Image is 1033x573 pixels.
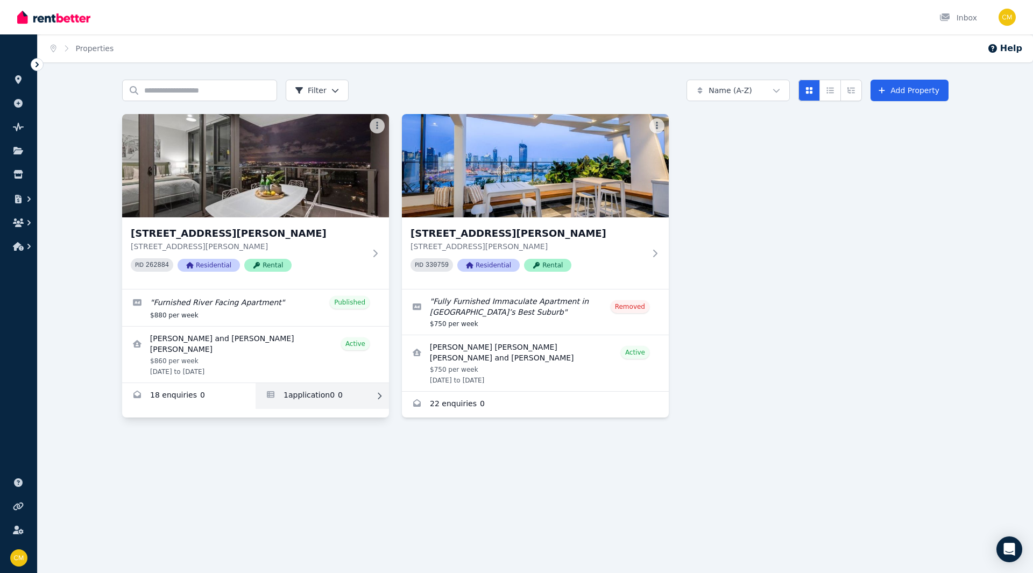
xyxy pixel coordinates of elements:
button: Expanded list view [840,80,862,101]
a: View details for Rachel Emma Louise Cole and Liam Michael Cannon [402,335,669,391]
span: Rental [244,259,292,272]
img: Chantelle Martin [10,549,27,567]
a: Enquiries for 1010/37 Mayne Road, Bowen Hills [122,383,256,409]
button: Name (A-Z) [687,80,790,101]
h3: [STREET_ADDRESS][PERSON_NAME] [131,226,365,241]
a: 1010/37 Mayne Road, Bowen Hills[STREET_ADDRESS][PERSON_NAME][STREET_ADDRESS][PERSON_NAME]PID 2628... [122,114,389,289]
div: Inbox [939,12,977,23]
p: [STREET_ADDRESS][PERSON_NAME] [411,241,645,252]
img: Chantelle Martin [999,9,1016,26]
button: Filter [286,80,349,101]
div: Open Intercom Messenger [996,536,1022,562]
a: Applications for 1010/37 Mayne Road, Bowen Hills [256,383,389,409]
a: Add Property [871,80,949,101]
a: Edit listing: Furnished River Facing Apartment [122,289,389,326]
div: View options [798,80,862,101]
span: Residential [178,259,240,272]
span: Rental [524,259,571,272]
a: View details for Katriona Allen and Connor Moriarty [122,327,389,383]
button: More options [370,118,385,133]
img: 1303/49 Cordelia Street, South Brisbane [402,114,669,217]
img: 1010/37 Mayne Road, Bowen Hills [122,114,389,217]
button: More options [649,118,664,133]
a: 1303/49 Cordelia Street, South Brisbane[STREET_ADDRESS][PERSON_NAME][STREET_ADDRESS][PERSON_NAME]... [402,114,669,289]
button: Help [987,42,1022,55]
span: Residential [457,259,520,272]
a: Edit listing: Fully Furnished Immaculate Apartment in Brisbane’s Best Suburb [402,289,669,335]
button: Compact list view [819,80,841,101]
span: Name (A-Z) [709,85,752,96]
small: PID [135,262,144,268]
a: Properties [76,44,114,53]
small: PID [415,262,423,268]
h3: [STREET_ADDRESS][PERSON_NAME] [411,226,645,241]
a: Enquiries for 1303/49 Cordelia Street, South Brisbane [402,392,669,418]
code: 262884 [146,261,169,269]
img: RentBetter [17,9,90,25]
p: [STREET_ADDRESS][PERSON_NAME] [131,241,365,252]
button: Card view [798,80,820,101]
span: Filter [295,85,327,96]
code: 330759 [426,261,449,269]
nav: Breadcrumb [38,34,126,62]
